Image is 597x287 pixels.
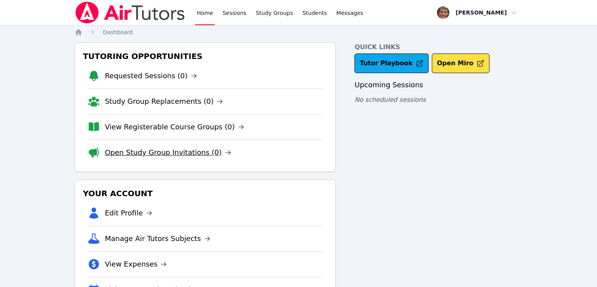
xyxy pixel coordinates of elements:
a: Study Group Replacements (0) [105,96,223,107]
h3: Upcoming Sessions [354,79,522,90]
span: Dashboard [103,29,133,35]
nav: Breadcrumb [75,28,522,36]
span: Messages [336,9,363,17]
h4: Quick Links [354,42,522,52]
h3: Your Account [81,186,329,201]
a: Requested Sessions (0) [105,70,197,81]
span: No scheduled sessions [354,96,425,103]
a: Edit Profile [105,208,152,219]
a: Manage Air Tutors Subjects [105,233,210,244]
a: Open Study Group Invitations (0) [105,147,231,158]
a: Dashboard [103,28,133,36]
h3: Tutoring Opportunities [81,49,329,63]
img: Air Tutors [75,2,186,24]
button: Open Miro [432,53,489,73]
a: View Expenses [105,259,167,270]
a: View Registerable Course Groups (0) [105,121,244,132]
a: Tutor Playbook [354,53,429,73]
